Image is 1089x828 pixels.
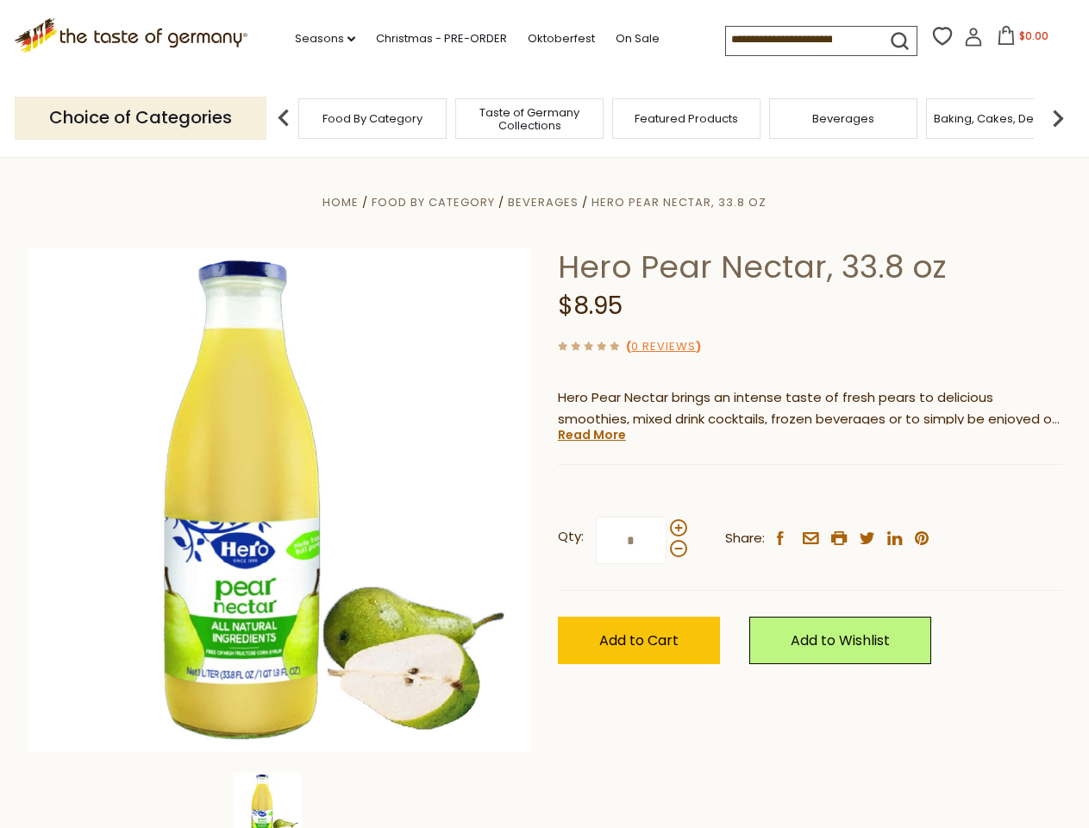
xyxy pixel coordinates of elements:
[725,528,765,549] span: Share:
[15,97,266,139] p: Choice of Categories
[28,248,532,752] img: Hero Pear Nectar, 33.8 oz
[266,101,301,135] img: previous arrow
[322,194,359,210] a: Home
[1019,28,1048,43] span: $0.00
[591,194,767,210] a: Hero Pear Nectar, 33.8 oz
[558,526,584,548] strong: Qty:
[1041,101,1075,135] img: next arrow
[558,426,626,443] a: Read More
[528,29,595,48] a: Oktoberfest
[626,338,701,354] span: ( )
[295,29,355,48] a: Seasons
[599,630,679,650] span: Add to Cart
[631,338,696,356] a: 0 Reviews
[508,194,579,210] a: Beverages
[372,194,495,210] a: Food By Category
[376,29,507,48] a: Christmas - PRE-ORDER
[986,26,1060,52] button: $0.00
[558,617,720,664] button: Add to Cart
[460,106,598,132] a: Taste of Germany Collections
[635,112,738,125] a: Featured Products
[322,112,422,125] a: Food By Category
[596,517,667,564] input: Qty:
[558,289,623,323] span: $8.95
[812,112,874,125] a: Beverages
[934,112,1067,125] a: Baking, Cakes, Desserts
[558,248,1062,286] h1: Hero Pear Nectar, 33.8 oz
[749,617,931,664] a: Add to Wishlist
[558,387,1062,430] p: Hero Pear Nectar brings an intense taste of fresh pears to delicious smoothies, mixed drink cockt...
[616,29,660,48] a: On Sale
